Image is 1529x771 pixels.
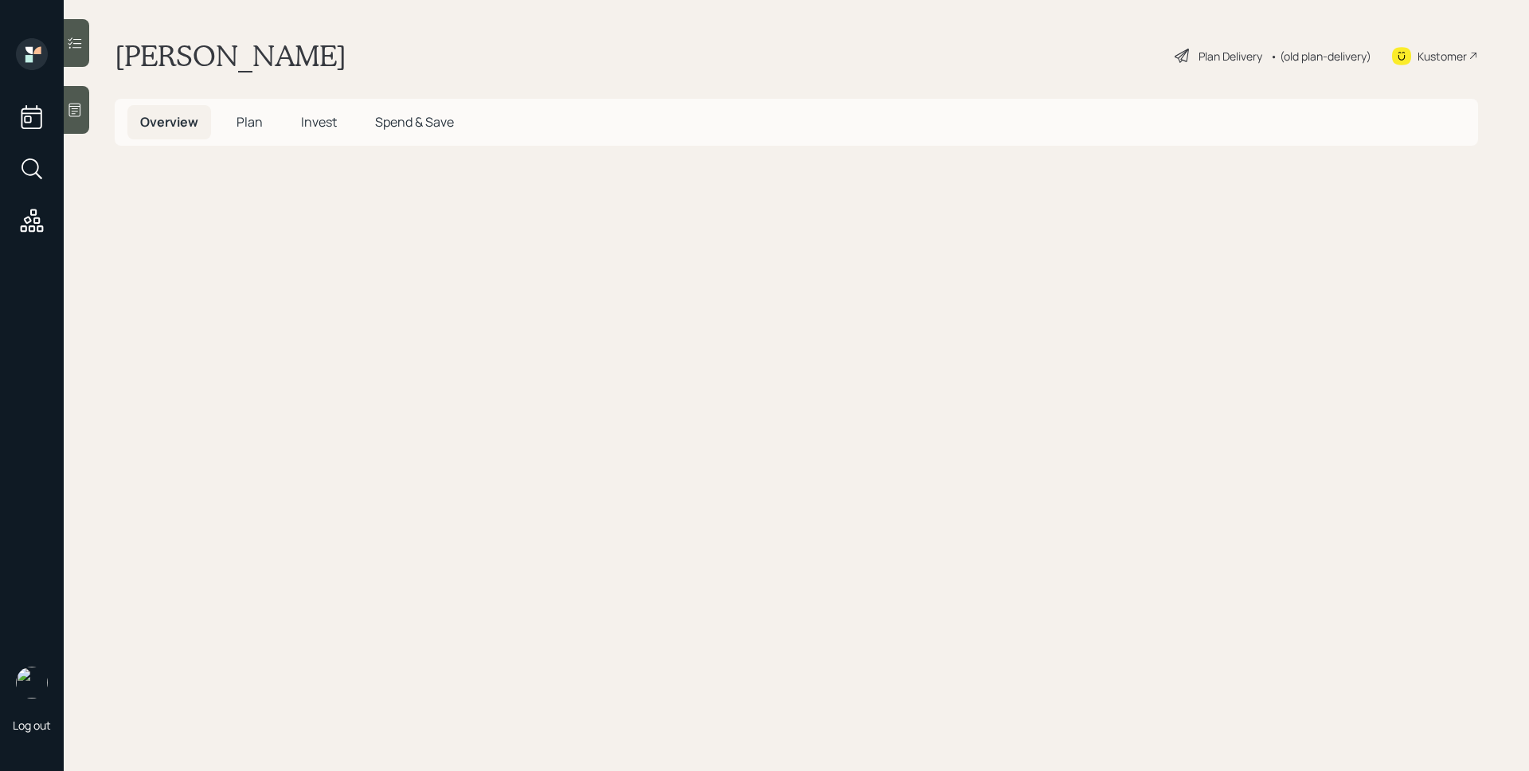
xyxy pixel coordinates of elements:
div: Plan Delivery [1199,48,1262,65]
h1: [PERSON_NAME] [115,38,346,73]
img: james-distasi-headshot.png [16,667,48,699]
div: Log out [13,718,51,733]
span: Invest [301,113,337,131]
div: Kustomer [1418,48,1467,65]
div: • (old plan-delivery) [1270,48,1371,65]
span: Overview [140,113,198,131]
span: Plan [237,113,263,131]
span: Spend & Save [375,113,454,131]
